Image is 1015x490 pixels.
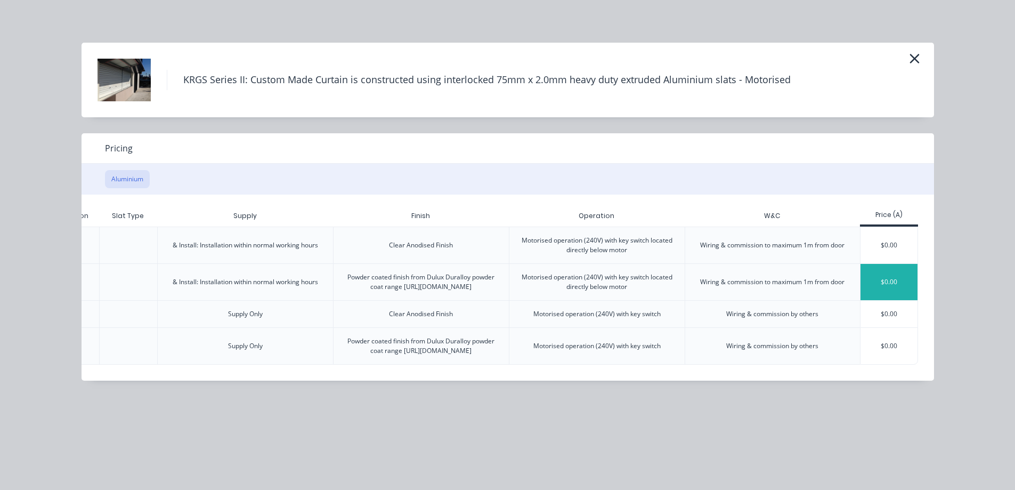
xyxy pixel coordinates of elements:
div: Wiring & commission to maximum 1m from door [700,240,845,250]
div: Wiring & commission by others [726,309,818,319]
span: Pricing [105,142,133,155]
img: KRGS Series II: Custom Made Curtain is constructed using interlocked 75mm x 2.0mm heavy duty extr... [98,53,151,107]
div: $0.00 [860,328,917,364]
div: Finish [403,203,439,229]
div: Motorised operation (240V) with key switch [533,309,661,319]
div: & Install: Installation within normal working hours [173,240,318,250]
div: Motorised operation (240V) with key switch [533,341,661,351]
div: Clear Anodised Finish [389,240,453,250]
div: Price (A) [860,210,918,220]
div: & Install: Installation within normal working hours [173,277,318,287]
div: Wiring & commission by others [726,341,818,351]
div: Supply [225,203,265,229]
div: $0.00 [860,301,917,327]
div: $0.00 [860,264,917,300]
div: $0.00 [860,227,917,263]
button: Aluminium [105,170,150,188]
div: Motorised operation (240V) with key switch located directly below motor [518,272,676,292]
div: Wiring & commission to maximum 1m from door [700,277,845,287]
div: Clear Anodised Finish [389,309,453,319]
div: W&C [756,203,789,229]
div: Supply Only [228,309,263,319]
h4: KRGS Series II: Custom Made Curtain is constructed using interlocked 75mm x 2.0mm heavy duty extr... [167,70,807,90]
div: Powder coated finish from Dulux Duralloy powder coat range [URL][DOMAIN_NAME] [342,336,500,356]
div: Powder coated finish from Dulux Duralloy powder coat range [URL][DOMAIN_NAME] [342,272,500,292]
div: Supply Only [228,341,263,351]
div: Motorised operation (240V) with key switch located directly below motor [518,236,676,255]
div: Operation [570,203,623,229]
div: Slat Type [103,203,152,229]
